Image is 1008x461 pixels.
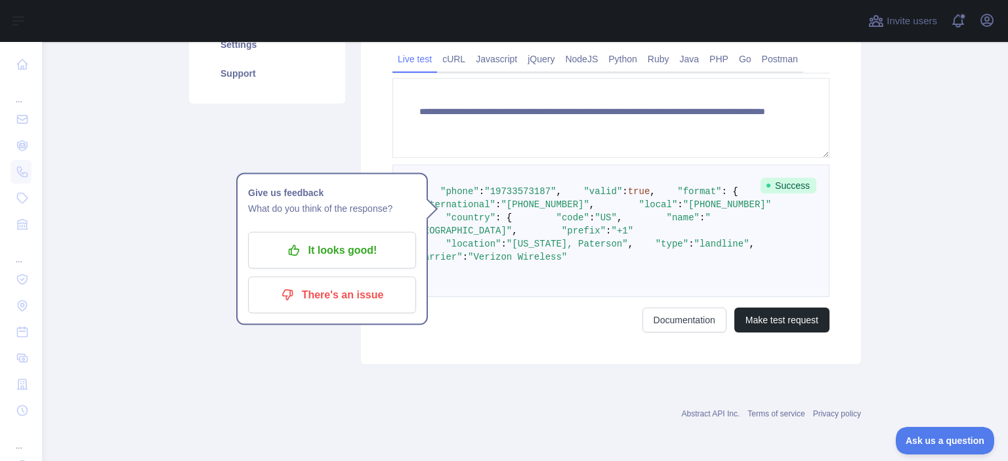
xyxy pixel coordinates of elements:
a: Terms of service [747,409,805,418]
p: There's an issue [258,284,406,306]
span: "type" [656,239,688,249]
span: : [463,252,468,262]
span: Success [761,178,816,193]
a: Support [205,59,329,88]
span: : [700,212,705,223]
span: , [650,186,655,197]
span: : [501,239,506,249]
span: , [628,239,633,249]
span: : [495,199,501,210]
span: "local" [639,199,677,210]
span: : { [722,186,738,197]
span: "US" [595,212,617,223]
span: "[US_STATE], Paterson" [507,239,628,249]
a: Abstract API Inc. [682,409,740,418]
div: ... [10,425,31,451]
span: Invite users [887,14,937,29]
span: "name" [667,212,700,223]
a: Ruby [642,49,675,70]
span: : [479,186,484,197]
span: "19733573187" [484,186,556,197]
p: It looks good! [258,239,406,262]
span: "landline" [694,239,749,249]
a: PHP [704,49,734,70]
span: "prefix" [562,226,606,236]
span: "[PHONE_NUMBER]" [501,199,589,210]
span: , [749,239,755,249]
span: "international" [413,199,495,210]
span: "valid" [583,186,622,197]
span: "location" [446,239,501,249]
a: jQuery [522,49,560,70]
a: Postman [757,49,803,70]
a: Live test [392,49,437,70]
span: "country" [446,212,495,223]
button: Make test request [734,308,829,332]
a: cURL [437,49,471,70]
a: Go [734,49,757,70]
span: , [556,186,561,197]
span: : [589,212,595,223]
button: There's an issue [248,277,416,313]
button: It looks good! [248,232,416,269]
span: "carrier" [413,252,463,262]
span: "+1" [611,226,633,236]
span: : { [495,212,512,223]
span: , [589,199,595,210]
p: What do you think of the response? [248,201,416,216]
a: Java [675,49,705,70]
span: : [622,186,627,197]
iframe: Toggle Customer Support [896,427,995,454]
div: ... [10,239,31,265]
button: Invite users [866,10,940,31]
span: : [677,199,682,210]
a: Javascript [471,49,522,70]
span: "code" [556,212,589,223]
a: Privacy policy [813,409,861,418]
span: "Verizon Wireless" [468,252,567,262]
h1: Give us feedback [248,185,416,201]
span: , [617,212,622,223]
span: "[PHONE_NUMBER]" [683,199,771,210]
span: true [628,186,650,197]
a: NodeJS [560,49,603,70]
a: Settings [205,30,329,59]
a: Documentation [642,308,726,332]
div: ... [10,79,31,105]
span: , [512,226,517,236]
a: Python [603,49,642,70]
span: : [688,239,694,249]
span: : [606,226,611,236]
span: "format" [677,186,721,197]
span: "phone" [440,186,479,197]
